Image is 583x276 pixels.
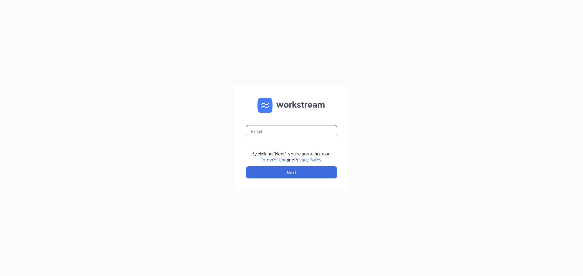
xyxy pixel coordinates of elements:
[246,166,337,178] button: Next
[261,157,287,162] a: Terms of Use
[246,125,337,137] input: Email
[294,157,321,162] a: Privacy Policy
[251,151,332,163] div: By clicking "Next", you're agreeing to our and .
[257,98,326,113] img: WS logo and Workstream text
